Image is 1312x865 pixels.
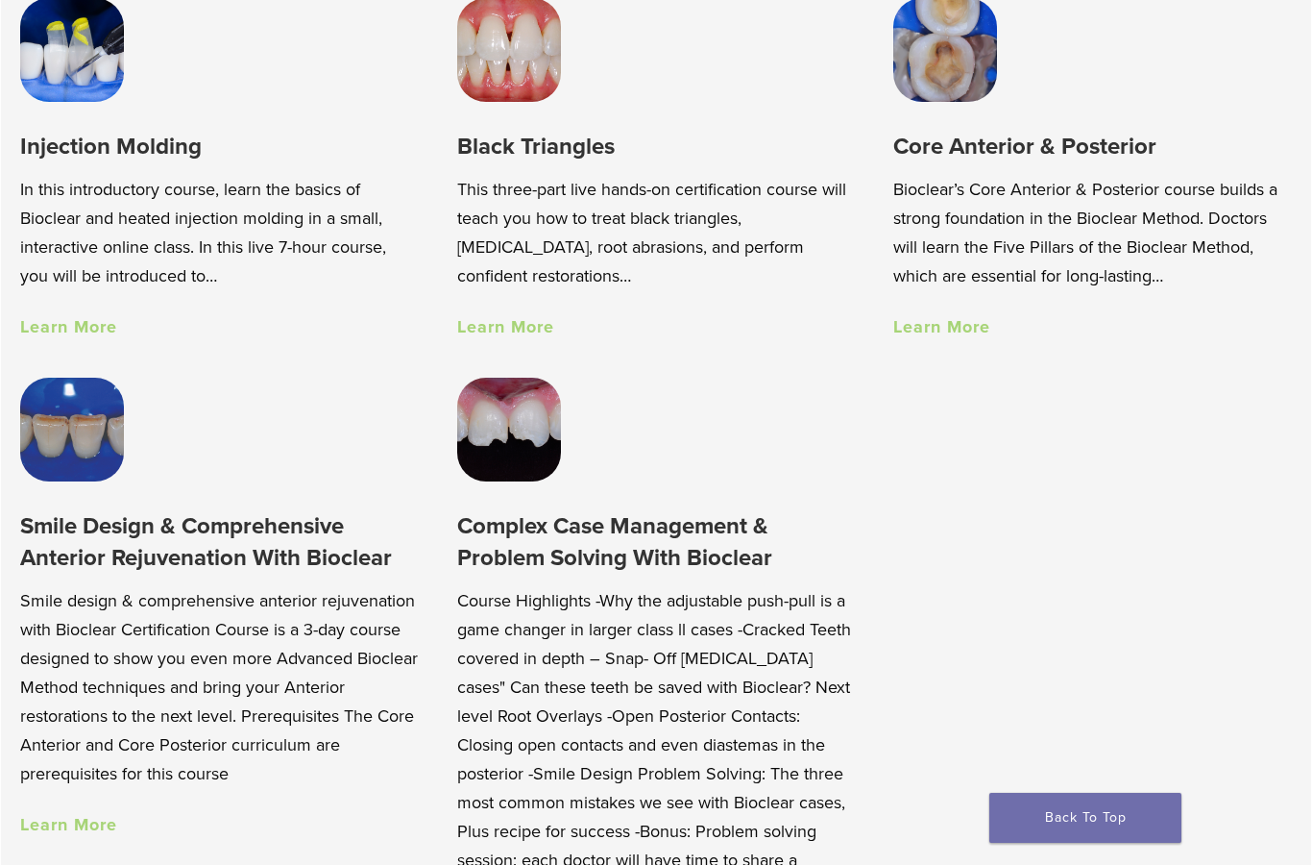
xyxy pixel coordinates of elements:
[20,814,117,835] a: Learn More
[20,586,419,788] p: Smile design & comprehensive anterior rejuvenation with Bioclear Certification Course is a 3-day ...
[457,131,856,162] h3: Black Triangles
[20,175,419,290] p: In this introductory course, learn the basics of Bioclear and heated injection molding in a small...
[20,131,419,162] h3: Injection Molding
[20,510,419,575] h3: Smile Design & Comprehensive Anterior Rejuvenation With Bioclear
[893,175,1292,290] p: Bioclear’s Core Anterior & Posterior course builds a strong foundation in the Bioclear Method. Do...
[457,316,554,337] a: Learn More
[457,175,856,290] p: This three-part live hands-on certification course will teach you how to treat black triangles, [...
[893,316,990,337] a: Learn More
[989,793,1181,843] a: Back To Top
[20,316,117,337] a: Learn More
[457,510,856,575] h3: Complex Case Management & Problem Solving With Bioclear
[893,131,1292,162] h3: Core Anterior & Posterior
